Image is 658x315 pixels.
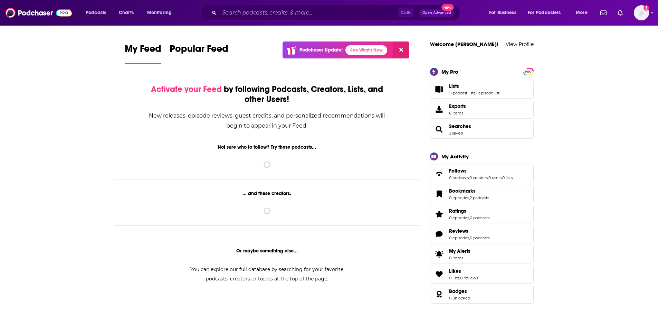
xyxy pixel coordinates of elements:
[170,43,228,64] a: Popular Feed
[170,43,228,59] span: Popular Feed
[506,41,534,47] a: View Profile
[449,188,476,194] span: Bookmarks
[524,69,533,74] span: PRO
[449,131,463,136] a: 3 saved
[449,208,466,214] span: Ratings
[430,225,534,243] span: Reviews
[469,175,488,180] a: 0 creators
[147,8,172,18] span: Monitoring
[449,268,478,274] a: Likes
[475,91,476,95] span: ,
[634,5,649,20] span: Logged in as gabrielle.gantz
[571,7,596,18] button: open menu
[430,265,534,284] span: Likes
[449,235,469,240] a: 0 episodes
[449,248,470,254] span: My Alerts
[430,185,534,203] span: Bookmarks
[6,6,72,19] img: Podchaser - Follow, Share and Rate Podcasts
[449,188,489,194] a: Bookmarks
[441,4,454,11] span: New
[449,288,470,294] a: Badges
[634,5,649,20] img: User Profile
[432,289,446,299] a: Badges
[470,215,489,220] a: 0 podcasts
[449,111,466,115] span: 6 items
[182,265,352,284] div: You can explore our full database by searching for your favorite podcasts, creators or topics at ...
[449,276,459,280] a: 0 lists
[469,235,470,240] span: ,
[86,8,106,18] span: Podcasts
[432,269,446,279] a: Likes
[502,175,513,180] a: 0 lists
[207,5,467,21] div: Search podcasts, credits, & more...
[430,165,534,183] span: Follows
[469,215,470,220] span: ,
[430,80,534,99] span: Lists
[432,104,446,114] span: Exports
[449,195,469,200] a: 0 episodes
[643,5,649,11] svg: Add a profile image
[460,276,478,280] a: 0 reviews
[430,41,498,47] a: Welcome [PERSON_NAME]!
[422,11,451,15] span: Open Advanced
[345,45,387,55] a: See What's New
[432,229,446,239] a: Reviews
[470,195,489,200] a: 2 podcasts
[114,248,421,254] div: Or maybe something else...
[469,175,469,180] span: ,
[615,7,626,19] a: Show notifications dropdown
[449,268,461,274] span: Likes
[488,175,502,180] a: 0 users
[432,209,446,219] a: Ratings
[432,169,446,179] a: Follows
[449,83,459,89] span: Lists
[484,7,525,18] button: open menu
[449,228,468,234] span: Reviews
[524,68,533,74] a: PRO
[576,8,588,18] span: More
[119,8,134,18] span: Charts
[432,84,446,94] a: Lists
[476,91,499,95] a: 1 episode list
[488,175,488,180] span: ,
[398,8,414,17] span: Ctrl K
[449,288,467,294] span: Badges
[441,68,458,75] div: My Pro
[219,7,398,18] input: Search podcasts, credits, & more...
[114,144,421,150] div: Not sure who to follow? Try these podcasts...
[449,256,470,260] span: 0 items
[449,215,469,220] a: 0 episodes
[81,7,115,18] button: open menu
[430,120,534,139] span: Searches
[528,8,561,18] span: For Podcasters
[449,168,513,174] a: Follows
[441,153,469,160] div: My Activity
[149,111,386,131] div: New releases, episode reviews, guest credits, and personalized recommendations will begin to appe...
[419,9,454,17] button: Open AdvancedNew
[430,205,534,223] span: Ratings
[430,100,534,119] a: Exports
[598,7,609,19] a: Show notifications dropdown
[432,249,446,259] span: My Alerts
[125,43,161,59] span: My Feed
[299,47,343,53] p: Podchaser Update!
[449,168,467,174] span: Follows
[634,5,649,20] button: Show profile menu
[449,103,466,109] span: Exports
[114,7,138,18] a: Charts
[430,285,534,304] span: Badges
[142,7,181,18] button: open menu
[449,296,470,300] a: 0 unlocked
[449,123,471,129] a: Searches
[470,235,489,240] a: 0 podcasts
[449,208,489,214] a: Ratings
[149,84,386,104] div: by following Podcasts, Creators, Lists, and other Users!
[432,124,446,134] a: Searches
[430,245,534,263] a: My Alerts
[449,91,475,95] a: 11 podcast lists
[489,8,516,18] span: For Business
